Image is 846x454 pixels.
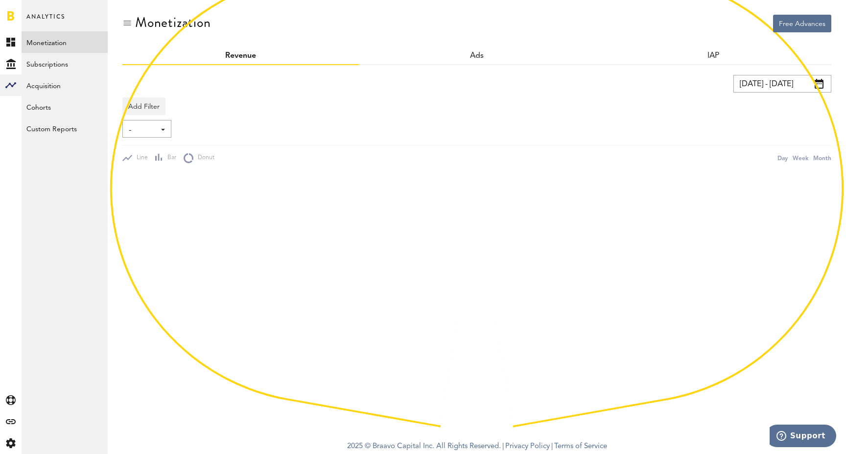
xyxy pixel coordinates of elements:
a: Custom Reports [22,118,108,139]
button: Add Filter [122,97,165,115]
span: Line [132,154,148,162]
a: Ads [470,52,484,60]
span: 2025 © Braavo Capital Inc. All Rights Reserved. [347,439,501,454]
button: Free Advances [773,15,831,32]
a: Terms of Service [554,443,607,450]
div: Month [813,153,831,163]
a: IAP [707,52,719,60]
span: - [129,122,155,139]
a: Privacy Policy [505,443,550,450]
span: Analytics [26,11,65,31]
a: Revenue [225,52,256,60]
iframe: Opens a widget where you can find more information [770,425,836,449]
span: Donut [193,154,214,162]
span: Bar [163,154,176,162]
a: Cohorts [22,96,108,118]
div: Week [793,153,808,163]
div: Day [777,153,788,163]
a: Subscriptions [22,53,108,74]
a: Acquisition [22,74,108,96]
a: Monetization [22,31,108,53]
div: Monetization [135,15,211,30]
